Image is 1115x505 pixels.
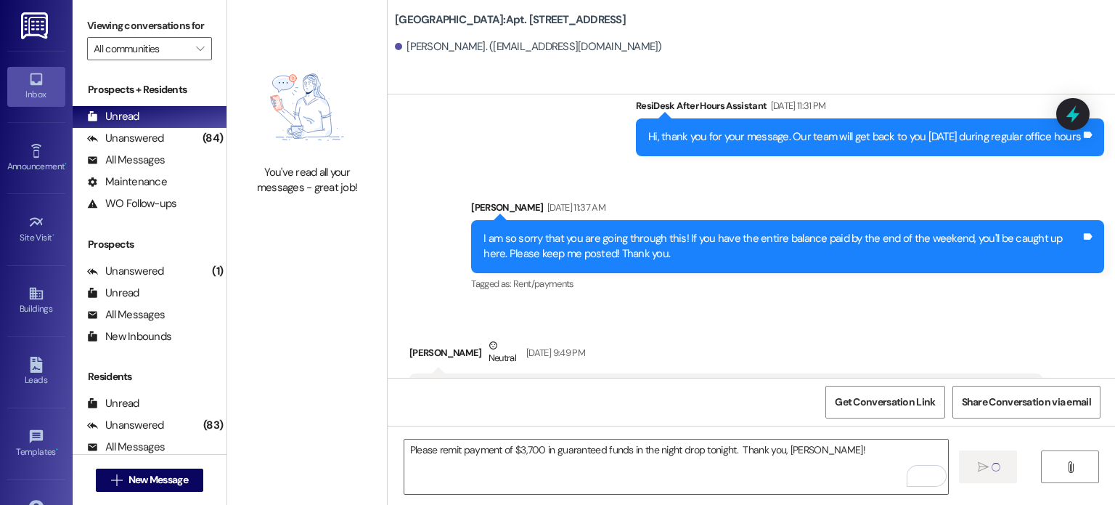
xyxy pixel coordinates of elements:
[196,43,204,54] i: 
[767,98,826,113] div: [DATE] 11:31 PM
[404,440,948,494] textarea: To enrich screen reader interactions, please activate Accessibility in Grammarly extension settings
[1065,461,1076,473] i: 
[87,174,167,190] div: Maintenance
[395,39,662,54] div: [PERSON_NAME]. ([EMAIL_ADDRESS][DOMAIN_NAME])
[648,129,1081,145] div: Hi, thank you for your message. Our team will get back to you [DATE] during regular office hours
[486,338,519,368] div: Neutral
[87,440,165,455] div: All Messages
[87,109,139,124] div: Unread
[87,329,171,344] div: New Inbounds
[73,369,226,384] div: Residents
[87,153,165,168] div: All Messages
[87,15,212,37] label: Viewing conversations for
[523,345,585,360] div: [DATE] 9:49 PM
[825,386,944,419] button: Get Conversation Link
[21,12,51,39] img: ResiDesk Logo
[52,230,54,241] span: •
[111,474,122,486] i: 
[87,264,164,279] div: Unanswered
[7,424,65,464] a: Templates •
[243,57,371,158] img: empty-state
[208,260,226,283] div: (1)
[395,12,626,28] b: [GEOGRAPHIC_DATA]: Apt. [STREET_ADDRESS]
[87,307,165,323] div: All Messages
[962,395,1091,410] span: Share Conversation via email
[94,37,189,60] input: All communities
[73,237,226,252] div: Prospects
[471,200,1104,220] div: [PERSON_NAME]
[128,472,188,488] span: New Message
[56,445,58,455] span: •
[199,127,226,150] div: (84)
[7,352,65,392] a: Leads
[243,165,371,196] div: You've read all your messages - great job!
[978,461,989,473] i: 
[65,159,67,169] span: •
[87,418,164,433] div: Unanswered
[513,278,574,290] span: Rent/payments
[483,231,1081,262] div: I am so sorry that you are going through this! If you have the entire balance paid by the end of ...
[7,281,65,320] a: Buildings
[7,67,65,106] a: Inbox
[96,469,203,492] button: New Message
[7,210,65,249] a: Site Visit •
[87,131,164,146] div: Unanswered
[952,386,1100,419] button: Share Conversation via email
[409,338,1042,373] div: [PERSON_NAME]
[544,200,605,215] div: [DATE] 11:37 AM
[73,82,226,97] div: Prospects + Residents
[87,286,139,301] div: Unread
[471,273,1104,294] div: Tagged as:
[835,395,935,410] span: Get Conversation Link
[87,196,176,211] div: WO Follow-ups
[636,98,1104,118] div: ResiDesk After Hours Assistant
[87,396,139,411] div: Unread
[200,414,226,437] div: (83)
